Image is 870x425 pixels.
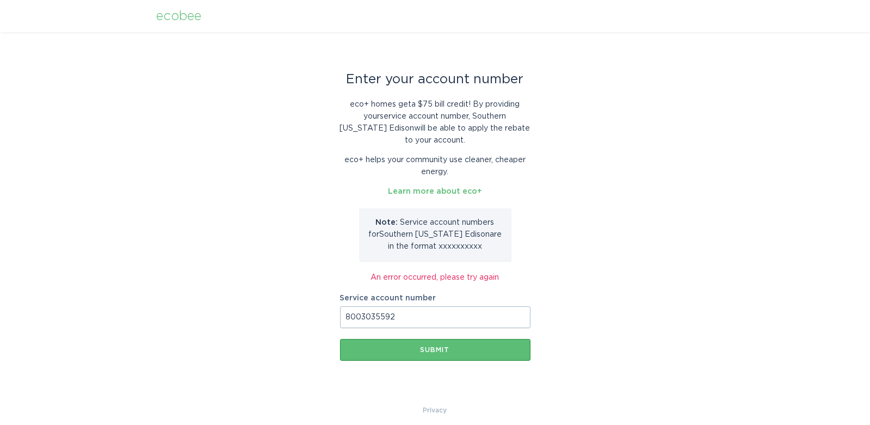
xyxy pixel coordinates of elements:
[376,219,398,226] strong: Note:
[423,404,447,416] a: Privacy Policy & Terms of Use
[340,339,530,361] button: Submit
[157,10,202,22] div: ecobee
[388,188,482,195] a: Learn more about eco+
[345,347,525,353] div: Submit
[367,217,503,252] p: Service account number s for Southern [US_STATE] Edison are in the format xxxxxxxxxx
[340,272,530,284] div: An error occurred, please try again
[340,98,530,146] p: eco+ homes get a $75 bill credit ! By providing your service account number , Southern [US_STATE]...
[340,154,530,178] p: eco+ helps your community use cleaner, cheaper energy.
[340,73,530,85] div: Enter your account number
[340,294,530,302] label: Service account number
